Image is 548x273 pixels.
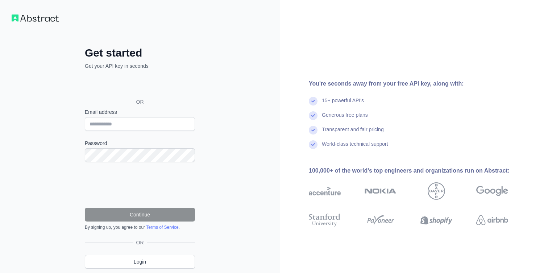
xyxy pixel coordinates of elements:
[309,140,317,149] img: check mark
[133,239,147,246] span: OR
[81,78,197,94] iframe: Sign in with Google Button
[420,212,452,228] img: shopify
[85,208,195,222] button: Continue
[309,166,531,175] div: 100,000+ of the world's top engineers and organizations run on Abstract:
[12,15,59,22] img: Workflow
[309,212,341,228] img: stanford university
[85,255,195,269] a: Login
[428,182,445,200] img: bayer
[146,225,178,230] a: Terms of Service
[309,97,317,106] img: check mark
[365,182,397,200] img: nokia
[365,212,397,228] img: payoneer
[476,182,508,200] img: google
[85,62,195,70] p: Get your API key in seconds
[309,182,341,200] img: accenture
[309,79,531,88] div: You're seconds away from your free API key, along with:
[322,140,388,155] div: World-class technical support
[85,108,195,116] label: Email address
[322,126,384,140] div: Transparent and fair pricing
[309,111,317,120] img: check mark
[130,98,150,106] span: OR
[309,126,317,135] img: check mark
[85,140,195,147] label: Password
[85,224,195,230] div: By signing up, you agree to our .
[476,212,508,228] img: airbnb
[85,171,195,199] iframe: reCAPTCHA
[85,46,195,59] h2: Get started
[322,97,364,111] div: 15+ powerful API's
[322,111,368,126] div: Generous free plans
